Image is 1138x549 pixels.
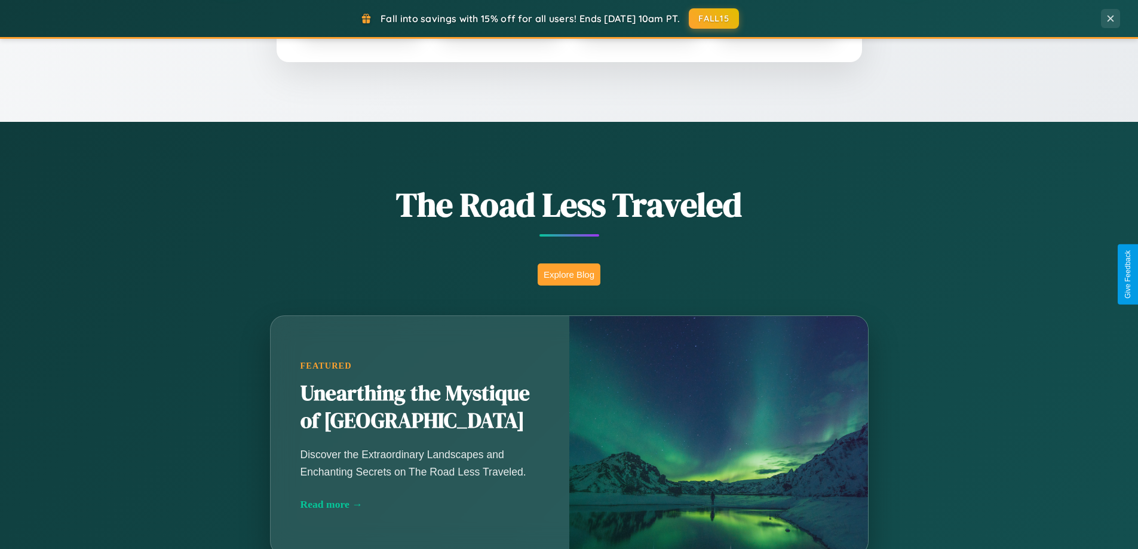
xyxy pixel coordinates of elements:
button: FALL15 [689,8,739,29]
div: Featured [300,361,539,371]
h1: The Road Less Traveled [211,182,928,228]
h2: Unearthing the Mystique of [GEOGRAPHIC_DATA] [300,380,539,435]
div: Read more → [300,498,539,511]
button: Explore Blog [538,263,600,286]
p: Discover the Extraordinary Landscapes and Enchanting Secrets on The Road Less Traveled. [300,446,539,480]
span: Fall into savings with 15% off for all users! Ends [DATE] 10am PT. [381,13,680,24]
div: Give Feedback [1124,250,1132,299]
